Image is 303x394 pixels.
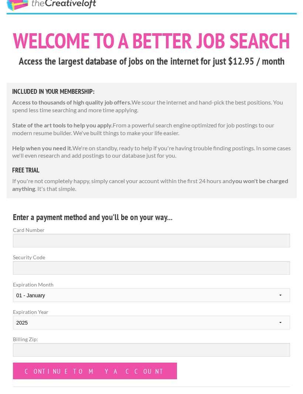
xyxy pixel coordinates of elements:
[12,122,113,129] strong: State of the art tools to help you apply.
[12,99,291,114] p: We scour the internet and hand-pick the best positions. You spend less time searching and more ti...
[12,99,132,106] strong: Access to thousands of high quality job offers.
[12,178,291,193] p: If you're not completely happy, simply cancel your account within the first 24 hours and . It's t...
[12,145,72,152] strong: Help when you need it.
[13,308,290,336] label: Expiration Year
[13,212,290,223] h4: Enter a payment method and you'll be on your way...
[13,226,290,234] label: Card Number
[12,178,288,192] strong: you won't be charged anything
[12,122,291,137] p: From a powerful search engine optimized for job postings to our modern resume builder. We've buil...
[13,336,290,343] label: Billing Zip:
[13,281,290,308] label: Expiration Month
[12,167,291,174] h5: free trial
[12,145,291,160] p: We're on standby, ready to help if you're having trouble finding postings. In some cases we'll ev...
[13,363,177,380] input: Continue to my account
[13,254,290,261] label: Security Code
[12,89,291,95] h5: Included in Your Membership:
[13,316,290,330] select: Expiration Year
[13,289,290,302] select: Expiration Month
[7,55,297,69] h3: Access the largest database of jobs on the internet for just $12.95 / month
[7,30,297,52] h1: Welcome to a better job search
